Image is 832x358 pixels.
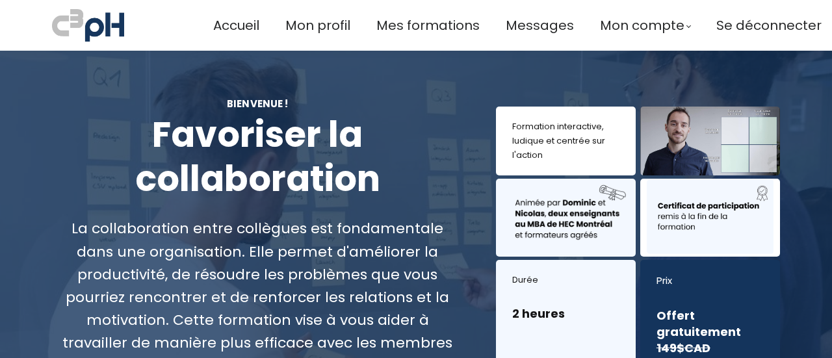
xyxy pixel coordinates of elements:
s: 149$CAD [656,340,710,356]
h3: Offert gratuitement [656,307,764,357]
a: Se déconnecter [716,15,822,36]
h3: 2 heures [512,305,619,322]
div: Prix [656,273,764,289]
a: Mon profil [285,15,350,36]
h1: Favoriser la collaboration [52,113,463,201]
a: Messages [506,15,574,36]
div: Bienvenue ! [52,96,463,111]
span: Mon compte [600,15,684,36]
a: Mes formations [376,15,480,36]
div: Durée [512,273,619,287]
img: a70bc7685e0efc0bd0b04b3506828469.jpeg [52,6,124,44]
div: Formation interactive, ludique et centrée sur l'action [512,120,619,162]
a: Accueil [213,15,259,36]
